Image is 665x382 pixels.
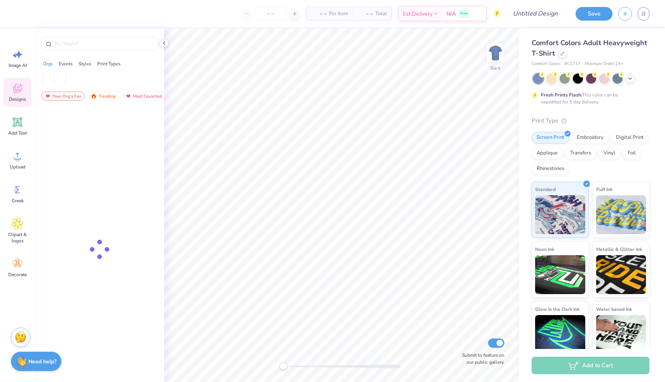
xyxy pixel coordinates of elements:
[572,132,609,144] div: Embroidery
[598,147,620,159] div: Vinyl
[535,255,585,294] img: Neon Ink
[576,7,612,21] button: Save
[596,245,642,253] span: Metallic & Glitter Ink
[12,198,24,204] span: Greek
[458,352,504,366] label: Submit to feature on our public gallery.
[596,315,646,354] img: Water based Ink
[45,93,51,99] img: most_fav.gif
[532,38,647,58] span: Comfort Colors Adult Heavyweight T-Shirt
[532,116,649,125] div: Print Type
[535,185,556,193] span: Standard
[87,91,119,101] div: Trending
[28,358,56,365] strong: Need help?
[642,9,646,18] span: JJ
[564,61,581,67] span: # C1717
[59,60,73,67] div: Events
[611,132,649,144] div: Digital Print
[311,10,327,18] span: – –
[535,195,585,234] img: Standard
[97,60,121,67] div: Print Types
[532,132,569,144] div: Screen Print
[623,147,641,159] div: Foil
[541,92,582,98] strong: Fresh Prints Flash:
[535,315,585,354] img: Glow in the Dark Ink
[638,7,649,21] a: JJ
[9,62,27,68] span: Image AI
[596,195,646,234] img: Puff Ink
[43,60,53,67] div: Orgs
[9,96,26,102] span: Designs
[584,61,623,67] span: Minimum Order: 24 +
[54,40,153,47] input: Try "Alpha"
[596,255,646,294] img: Metallic & Glitter Ink
[541,91,637,105] div: This color can be expedited for 5 day delivery.
[532,61,560,67] span: Comfort Colors
[357,10,373,18] span: – –
[255,7,286,21] input: – –
[488,45,503,61] img: Back
[460,11,468,16] span: Free
[8,130,27,136] span: Add Text
[5,231,30,244] span: Clipart & logos
[125,93,131,99] img: most_fav.gif
[280,363,287,370] div: Accessibility label
[532,147,563,159] div: Applique
[41,91,85,101] div: Your Org's Fav
[535,245,554,253] span: Neon Ink
[91,93,97,99] img: trending.gif
[507,6,564,21] input: Untitled Design
[490,65,500,72] div: Back
[535,305,579,313] span: Glow in the Dark Ink
[329,10,348,18] span: Per Item
[565,147,596,159] div: Transfers
[532,163,569,175] div: Rhinestones
[375,10,387,18] span: Total
[596,185,612,193] span: Puff Ink
[79,60,91,67] div: Styles
[596,305,632,313] span: Water based Ink
[10,164,25,170] span: Upload
[122,91,166,101] div: Most Favorited
[446,10,456,18] span: N/A
[403,10,432,18] span: Est. Delivery
[8,272,27,278] span: Decorate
